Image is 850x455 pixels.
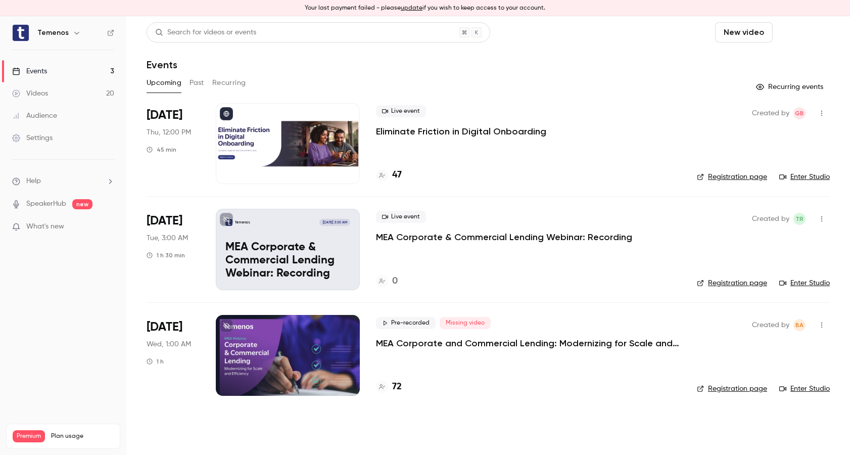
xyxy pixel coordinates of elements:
[795,319,804,331] span: BA
[793,319,806,331] span: Balamurugan Arunachalam
[235,220,250,225] p: Temenos
[147,319,182,335] span: [DATE]
[37,28,69,38] h6: Temenos
[147,103,200,184] div: Aug 28 Thu, 2:00 PM (America/New York)
[13,430,45,442] span: Premium
[752,319,789,331] span: Created by
[216,209,360,290] a: MEA Corporate & Commercial Lending Webinar: Recording Temenos[DATE] 3:00 AMMEA Corporate & Commer...
[147,251,185,259] div: 1 h 30 min
[147,209,200,290] div: Sep 2 Tue, 11:00 AM (Africa/Johannesburg)
[319,219,350,226] span: [DATE] 3:00 AM
[401,4,422,13] button: update
[147,357,164,366] div: 1 h
[779,278,830,288] a: Enter Studio
[376,211,426,223] span: Live event
[147,233,188,243] span: Tue, 3:00 AM
[26,199,66,209] a: SpeakerHub
[12,176,114,187] li: help-dropdown-opener
[795,213,804,225] span: TR
[752,213,789,225] span: Created by
[147,107,182,123] span: [DATE]
[392,168,402,182] h4: 47
[12,133,53,143] div: Settings
[376,105,426,117] span: Live event
[12,111,57,121] div: Audience
[147,339,191,349] span: Wed, 1:00 AM
[392,380,402,394] h4: 72
[72,199,92,209] span: new
[779,384,830,394] a: Enter Studio
[697,384,767,394] a: Registration page
[376,125,546,138] a: Eliminate Friction in Digital Onboarding
[51,432,114,440] span: Plan usage
[147,213,182,229] span: [DATE]
[440,317,491,329] span: Missing video
[795,107,804,119] span: GB
[225,241,350,280] p: MEA Corporate & Commercial Lending Webinar: Recording
[751,79,830,95] button: Recurring events
[212,75,246,91] button: Recurring
[12,88,48,99] div: Videos
[392,275,398,288] h4: 0
[305,4,545,13] p: Your last payment failed - please if you wish to keep access to your account.
[376,380,402,394] a: 72
[147,75,181,91] button: Upcoming
[777,22,830,42] button: Schedule
[793,213,806,225] span: Terniell Ramlah
[12,66,47,76] div: Events
[793,107,806,119] span: Ganesh Babu
[155,27,256,38] div: Search for videos or events
[376,337,679,349] a: MEA Corporate and Commercial Lending: Modernizing for Scale and Efficiency
[697,278,767,288] a: Registration page
[26,176,41,187] span: Help
[697,172,767,182] a: Registration page
[779,172,830,182] a: Enter Studio
[147,127,191,138] span: Thu, 12:00 PM
[147,315,200,396] div: Sep 10 Wed, 9:00 AM (Africa/Johannesburg)
[376,168,402,182] a: 47
[147,59,177,71] h1: Events
[26,221,64,232] span: What's new
[13,25,29,41] img: Temenos
[190,75,204,91] button: Past
[147,146,176,154] div: 45 min
[715,22,773,42] button: New video
[376,231,632,243] a: MEA Corporate & Commercial Lending Webinar: Recording
[376,275,398,288] a: 0
[752,107,789,119] span: Created by
[376,317,436,329] span: Pre-recorded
